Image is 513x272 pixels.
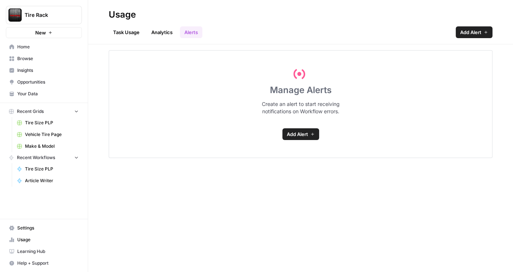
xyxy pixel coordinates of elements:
[8,8,22,22] img: Tire Rack Logo
[6,53,82,65] a: Browse
[6,88,82,100] a: Your Data
[6,41,82,53] a: Home
[6,6,82,24] button: Workspace: Tire Rack
[14,117,82,129] a: Tire Size PLP
[6,27,82,38] button: New
[17,108,44,115] span: Recent Grids
[25,11,69,19] span: Tire Rack
[456,26,492,38] a: Add Alert
[25,143,79,150] span: Make & Model
[25,120,79,126] span: Tire Size PLP
[109,9,136,21] div: Usage
[17,79,79,85] span: Opportunities
[14,163,82,175] a: Tire Size PLP
[14,175,82,187] a: Article Writer
[262,100,340,115] span: Create an alert to start receiving notifications on Workflow errors.
[6,76,82,88] a: Opportunities
[287,131,308,138] span: Add Alert
[25,166,79,172] span: Tire Size PLP
[25,131,79,138] span: Vehicle Tire Page
[17,55,79,62] span: Browse
[14,140,82,152] a: Make & Model
[282,128,319,140] a: Add Alert
[17,67,79,74] span: Insights
[17,44,79,50] span: Home
[25,177,79,184] span: Article Writer
[17,91,79,97] span: Your Data
[14,129,82,140] a: Vehicle Tire Page
[460,29,481,36] span: Add Alert
[6,106,82,117] button: Recent Grids
[17,154,55,161] span: Recent Workflows
[6,234,82,246] a: Usage
[109,26,144,38] a: Task Usage
[270,84,332,96] h1: Manage Alerts
[6,257,82,269] button: Help + Support
[180,26,202,38] a: Alerts
[17,248,79,255] span: Learning Hub
[6,152,82,163] button: Recent Workflows
[6,65,82,76] a: Insights
[17,236,79,243] span: Usage
[35,29,46,36] span: New
[6,222,82,234] a: Settings
[147,26,177,38] a: Analytics
[17,225,79,231] span: Settings
[6,246,82,257] a: Learning Hub
[17,260,79,267] span: Help + Support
